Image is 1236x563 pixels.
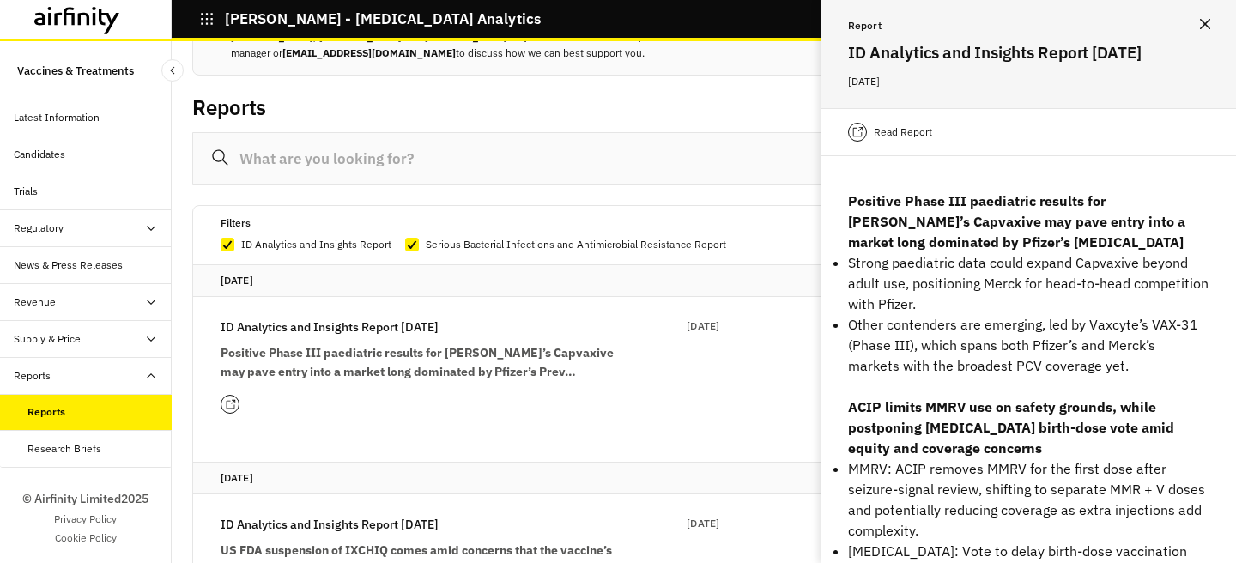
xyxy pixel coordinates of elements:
button: Close Sidebar [161,59,184,82]
p: Serious Bacterial Infections and Antimicrobial Resistance Report [426,236,726,253]
p: Read Report [874,124,932,141]
div: Revenue [14,294,56,310]
div: Research Briefs [27,441,101,457]
p: Vaccines & Treatments [17,55,134,86]
p: Filters [221,214,251,233]
p: [DATE] [221,272,1187,289]
p: [DATE] [687,515,719,532]
div: News & Press Releases [14,257,123,273]
a: Privacy Policy [54,512,117,527]
p: [PERSON_NAME] - [MEDICAL_DATA] Analytics [225,11,541,27]
div: Regulatory [14,221,64,236]
button: [PERSON_NAME] - [MEDICAL_DATA] Analytics [199,4,541,33]
strong: Positive Phase III paediatric results for [PERSON_NAME]’s Capvaxive may pave entry into a market ... [848,192,1185,251]
b: [EMAIL_ADDRESS][DOMAIN_NAME] [282,46,456,59]
p: Other contenders are emerging, led by Vaxcyte’s VAX-31 (Phase III), which spans both Pfizer’s and... [848,314,1209,376]
div: Reports [14,368,51,384]
h2: Reports [192,95,266,120]
p: ID Analytics and Insights Report [241,236,391,253]
p: [DATE] [848,72,1209,91]
p: [DATE] [687,318,719,335]
div: Supply & Price [14,331,81,347]
h2: ID Analytics and Insights Report [DATE] [848,39,1209,65]
div: Reports [27,404,65,420]
p: © Airfinity Limited 2025 [22,490,148,508]
div: Latest Information [14,110,100,125]
div: Candidates [14,147,65,162]
strong: Positive Phase III paediatric results for [PERSON_NAME]’s Capvaxive may pave entry into a market ... [221,345,614,379]
div: Trials [14,184,38,199]
p: [DATE] [221,469,1187,487]
p: Strong paediatric data could expand Capvaxive beyond adult use, positioning Merck for head-to-hea... [848,252,1209,314]
input: What are you looking for? [192,132,1215,185]
a: Cookie Policy [55,530,117,546]
p: ID Analytics and Insights Report [DATE] [221,318,439,336]
b: [MEDICAL_DATA], [MEDICAL_DATA] and [MEDICAL_DATA]. [231,30,511,43]
strong: ACIP limits MMRV use on safety grounds, while postponing [MEDICAL_DATA] birth-dose vote amid equi... [848,398,1174,457]
p: MMRV: ACIP removes MMRV for the first dose after seizure-signal review, shifting to separate MMR ... [848,458,1209,541]
p: ID Analytics and Insights Report [DATE] [221,515,439,534]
